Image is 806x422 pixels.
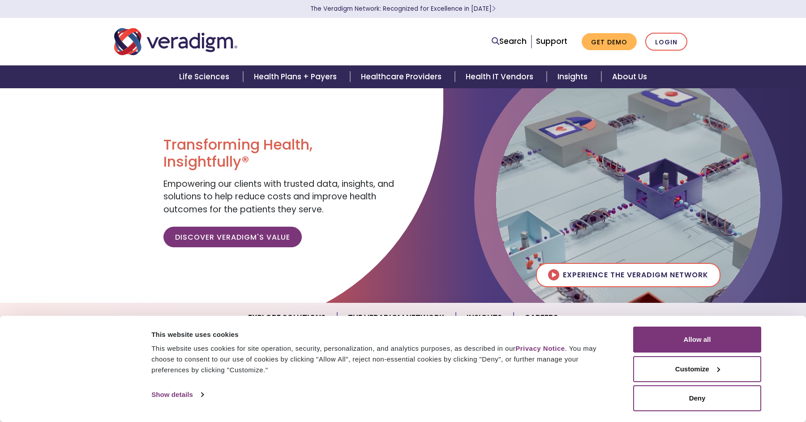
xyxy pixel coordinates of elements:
a: Support [536,36,567,47]
div: This website uses cookies for site operation, security, personalization, and analytics purposes, ... [151,343,613,375]
a: Explore Solutions [237,306,337,329]
a: Show details [151,388,203,401]
a: Search [492,35,527,47]
a: About Us [601,65,658,88]
a: Life Sciences [168,65,243,88]
a: The Veradigm Network: Recognized for Excellence in [DATE]Learn More [310,4,496,13]
span: Learn More [492,4,496,13]
a: Insights [456,306,514,329]
span: Empowering our clients with trusted data, insights, and solutions to help reduce costs and improv... [163,178,394,215]
a: Discover Veradigm's Value [163,227,302,247]
a: Health Plans + Payers [243,65,350,88]
a: Login [645,33,687,51]
a: Insights [547,65,601,88]
button: Customize [633,356,761,382]
a: The Veradigm Network [337,306,456,329]
a: Health IT Vendors [455,65,547,88]
div: This website uses cookies [151,329,613,340]
button: Allow all [633,327,761,353]
button: Deny [633,385,761,411]
a: Get Demo [582,33,637,51]
a: Careers [514,306,569,329]
img: Veradigm logo [114,27,237,56]
a: Privacy Notice [515,344,565,352]
a: Healthcare Providers [350,65,455,88]
h1: Transforming Health, Insightfully® [163,136,396,171]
